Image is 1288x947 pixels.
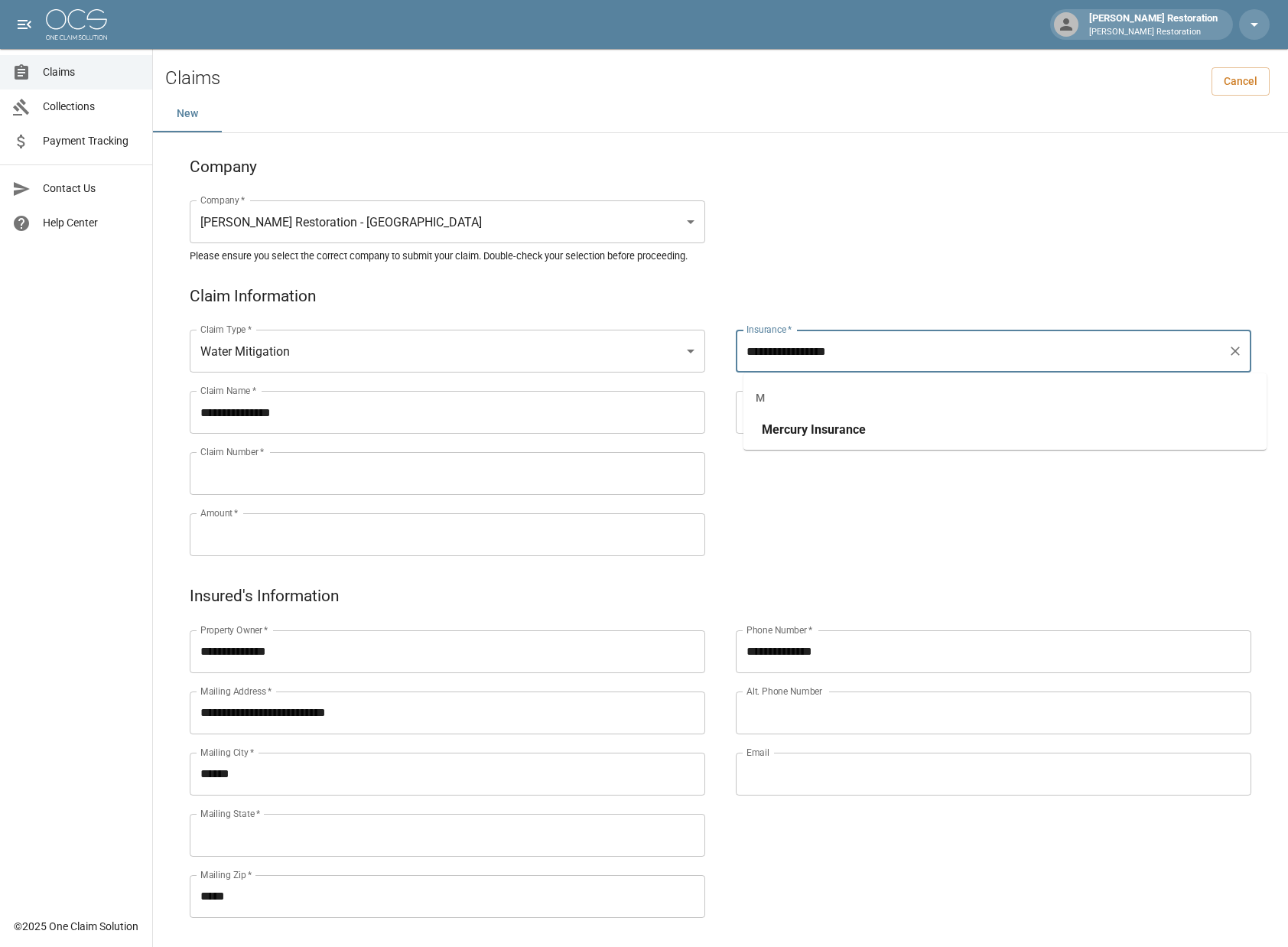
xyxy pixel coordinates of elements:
[200,506,239,519] label: Amount
[14,919,138,934] div: © 2025 One Claim Solution
[1225,340,1246,362] button: Clear
[811,422,866,437] span: Insurance
[153,96,1288,132] div: dynamic tabs
[43,215,140,231] span: Help Center
[200,623,268,636] label: Property Owner
[43,99,140,115] span: Collections
[190,330,705,373] div: Water Mitigation
[1083,11,1224,38] div: [PERSON_NAME] Restoration
[200,685,272,698] label: Mailing Address
[762,422,808,437] span: Mercury
[200,323,252,336] label: Claim Type
[200,384,256,397] label: Claim Name
[9,9,40,40] button: open drawer
[46,9,107,40] img: ocs-logo-white-transparent.png
[200,445,264,458] label: Claim Number
[190,200,705,243] div: [PERSON_NAME] Restoration - [GEOGRAPHIC_DATA]
[746,746,769,759] label: Email
[43,133,140,149] span: Payment Tracking
[200,807,260,820] label: Mailing State
[1089,26,1218,39] p: [PERSON_NAME] Restoration
[200,194,246,207] label: Company
[743,379,1267,416] div: M
[153,96,222,132] button: New
[746,623,812,636] label: Phone Number
[165,67,220,89] h2: Claims
[746,685,822,698] label: Alt. Phone Number
[43,181,140,197] span: Contact Us
[200,746,255,759] label: Mailing City
[746,323,792,336] label: Insurance
[190,249,1251,262] h5: Please ensure you select the correct company to submit your claim. Double-check your selection be...
[200,868,252,881] label: Mailing Zip
[1212,67,1270,96] a: Cancel
[43,64,140,80] span: Claims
